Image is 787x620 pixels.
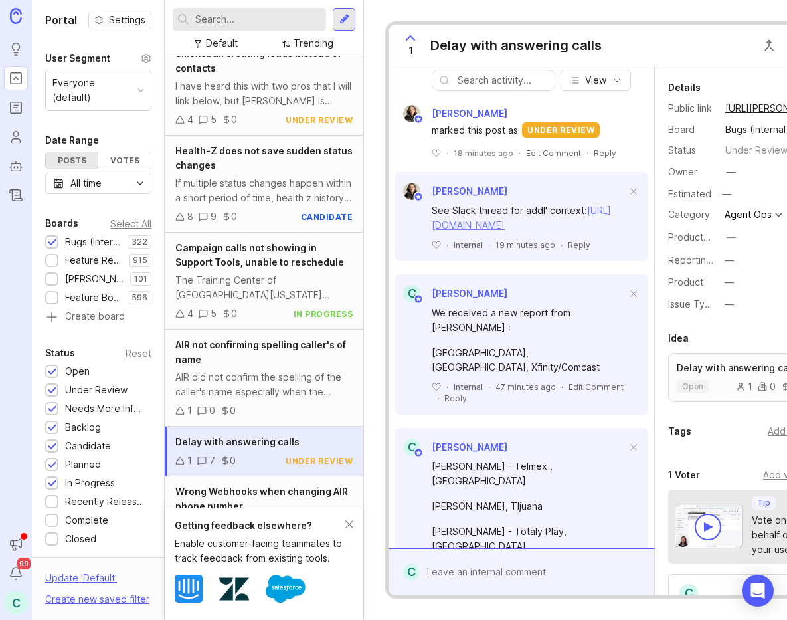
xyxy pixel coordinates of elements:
img: Ysabelle Eugenio [403,183,420,200]
div: · [586,148,588,159]
div: We received a new report from [PERSON_NAME] : [432,306,626,335]
div: Everyone (default) [52,76,132,105]
div: Details [668,80,701,96]
div: · [437,393,439,404]
img: video-thumbnail-vote-d41b83416815613422e2ca741bf692cc.jpg [675,504,743,548]
img: Intercom logo [175,575,203,603]
label: Reporting Team [668,255,739,266]
div: — [718,185,735,203]
label: ProductboardID [668,231,739,243]
div: Feature Requests (Internal) [65,253,122,268]
div: User Segment [45,51,110,66]
div: Edit Comment [568,381,624,393]
svg: toggle icon [130,178,151,189]
div: C [403,285,420,302]
div: 1 [187,403,192,418]
div: Idea [668,330,689,346]
div: Open Intercom Messenger [742,575,774,607]
div: Tags [668,423,691,439]
div: All time [70,176,102,191]
div: Candidate [65,439,111,453]
div: Boards [45,215,78,231]
div: See Slack thread for addl' context: [432,203,626,233]
div: under review [286,114,353,126]
div: Open [65,364,90,379]
div: — [725,253,734,268]
div: 1 Voter [668,467,700,483]
div: Update ' Default ' [45,571,117,592]
div: 0 [231,209,237,224]
p: 915 [133,255,147,266]
div: · [561,381,563,393]
div: Delay with answering calls [430,36,602,54]
div: Select All [110,220,151,227]
img: member badge [414,114,424,124]
p: 322 [131,237,147,247]
p: Tip [757,498,770,508]
div: Complete [65,513,108,528]
div: Reply [594,148,616,159]
a: Users [4,125,28,149]
div: · [446,381,448,393]
span: [PERSON_NAME] [432,288,507,299]
div: · [561,239,563,251]
div: Internal [454,381,483,393]
a: Roadmaps [4,96,28,120]
span: marked this post as [432,123,518,138]
div: Under Review [65,383,128,397]
div: — [727,165,736,179]
div: Trending [294,36,333,51]
button: C [4,591,28,615]
div: Feature Board Sandbox [DATE] [65,290,121,305]
button: Announcements [4,532,28,556]
div: Edit Comment [526,148,581,159]
a: C[PERSON_NAME] [395,439,507,456]
div: 4 [187,306,193,321]
span: [PERSON_NAME] [432,441,507,453]
img: Ysabelle Eugenio [403,105,420,122]
div: under review [522,122,600,138]
input: Search... [195,12,321,27]
div: Public link [668,101,715,116]
div: [PERSON_NAME] - Telmex , [GEOGRAPHIC_DATA] [432,459,626,488]
button: Close button [756,32,782,58]
span: 18 minutes ago [454,148,513,159]
div: C [403,439,420,456]
div: Status [668,143,715,157]
div: Internal [454,239,483,251]
div: [PERSON_NAME] (Public) [65,272,124,286]
button: View [561,70,631,91]
label: Issue Type [668,298,717,310]
div: 7 [209,453,215,468]
div: Reply [444,393,467,404]
div: 5 [211,112,217,127]
div: 4 [187,112,193,127]
div: [PERSON_NAME] - Totaly Play, [GEOGRAPHIC_DATA] [432,524,626,554]
span: Wrong Webhooks when changing AIR phone number [175,486,348,512]
img: member badge [414,448,424,458]
div: Reset [126,350,151,357]
div: Backlog [65,420,101,435]
div: [PERSON_NAME], TIjuana [432,499,626,514]
div: Category [668,207,715,222]
div: Bugs (Internal) [65,235,121,249]
span: [PERSON_NAME] [432,106,507,121]
div: Default [206,36,238,51]
p: 596 [131,292,147,303]
div: Planned [65,457,101,472]
div: Board [668,122,715,137]
p: 101 [134,274,147,284]
a: Create board [45,312,151,324]
input: Search activity... [458,73,548,88]
a: Ysabelle Eugenio[PERSON_NAME] [395,105,511,122]
a: Ideas [4,37,28,61]
a: Ysabelle Eugenio[PERSON_NAME] [395,183,507,200]
div: Getting feedback elsewhere? [175,518,345,533]
button: ProductboardID [723,229,740,246]
img: Zendesk logo [219,574,249,604]
span: View [585,74,606,87]
div: AIR did not confirm the spelling of the caller's name especially when the spelling confirmation p... [175,370,353,399]
span: AIR not confirming spelling caller's of name [175,339,346,365]
span: 99 [17,558,31,569]
div: · [519,148,521,159]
